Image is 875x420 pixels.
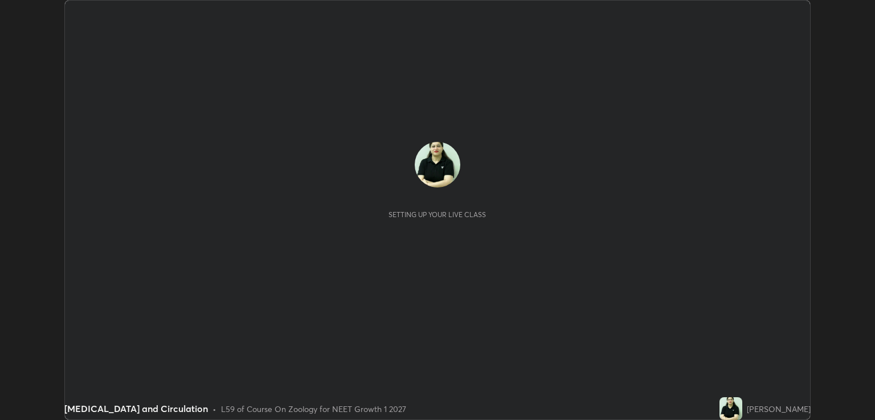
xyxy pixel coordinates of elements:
div: Setting up your live class [389,210,486,219]
img: 0347c7502dd04f17958bae7697f24a18.jpg [415,142,460,187]
div: [MEDICAL_DATA] and Circulation [64,402,208,415]
div: • [212,403,216,415]
div: L59 of Course On Zoology for NEET Growth 1 2027 [221,403,406,415]
img: 0347c7502dd04f17958bae7697f24a18.jpg [719,397,742,420]
div: [PERSON_NAME] [747,403,811,415]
